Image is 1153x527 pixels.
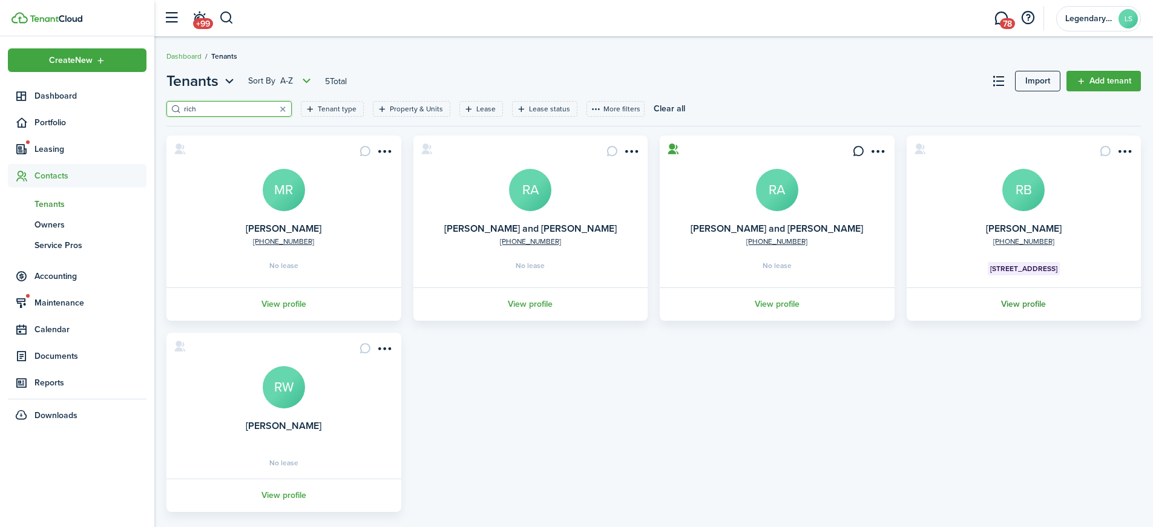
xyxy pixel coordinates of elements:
button: Clear search [274,100,291,117]
span: Tenants [166,70,218,92]
filter-tag: Open filter [459,101,503,117]
span: Legendary Sales Inc [1065,15,1114,23]
filter-tag-label: Property & Units [390,103,443,114]
span: No lease [763,262,792,269]
span: Leasing [34,143,146,155]
button: Open menu [621,145,640,162]
button: Open menu [8,48,146,72]
a: Notifications [188,3,211,34]
a: [PERSON_NAME] [246,221,321,235]
a: MR [263,169,305,211]
span: Dashboard [34,90,146,102]
a: [PHONE_NUMBER] [253,236,314,247]
button: Search [219,8,234,28]
a: Messaging [990,3,1013,34]
span: Contacts [34,169,146,182]
a: [PERSON_NAME] and [PERSON_NAME] [444,221,617,235]
a: [PERSON_NAME] [246,419,321,433]
a: Dashboard [166,51,202,62]
a: View profile [658,287,896,321]
span: Maintenance [34,296,146,309]
button: Open menu [1114,145,1134,162]
a: [PHONE_NUMBER] [993,236,1054,247]
a: Tenants [8,194,146,214]
span: Sort by [248,75,280,87]
button: Open menu [166,70,237,92]
a: Owners [8,214,146,235]
filter-tag-label: Lease status [529,103,570,114]
span: Create New [49,56,93,65]
span: 78 [1000,18,1015,29]
span: +99 [193,18,213,29]
a: Dashboard [8,84,146,108]
button: Open menu [868,145,887,162]
a: Reports [8,371,146,394]
filter-tag: Open filter [512,101,577,117]
button: Open resource center [1017,8,1038,28]
avatar-text: LS [1119,9,1138,28]
span: Calendar [34,323,146,336]
a: View profile [165,479,403,512]
button: Open menu [375,145,394,162]
filter-tag-label: Tenant type [318,103,356,114]
button: Open sidebar [160,7,183,30]
span: Downloads [34,409,77,422]
a: [PERSON_NAME] and [PERSON_NAME] [691,221,863,235]
a: RB [1002,169,1045,211]
span: No lease [269,262,298,269]
span: Portfolio [34,116,146,129]
a: [PERSON_NAME] [986,221,1062,235]
input: Search here... [181,103,287,115]
a: Add tenant [1066,71,1141,91]
a: Service Pros [8,235,146,255]
span: [STREET_ADDRESS] [990,263,1057,274]
button: Clear all [654,101,685,117]
span: Accounting [34,270,146,283]
a: View profile [412,287,650,321]
span: Owners [34,218,146,231]
a: RW [263,366,305,408]
button: Open menu [248,74,314,88]
span: Reports [34,376,146,389]
a: [PHONE_NUMBER] [500,236,561,247]
a: RA [509,169,551,211]
button: Open menu [375,342,394,359]
filter-tag: Open filter [373,101,450,117]
filter-tag: Open filter [301,101,364,117]
span: Service Pros [34,239,146,252]
a: Import [1015,71,1060,91]
span: A-Z [280,75,293,87]
span: Tenants [211,51,237,62]
button: Tenants [166,70,237,92]
button: More filters [586,101,645,117]
a: [PHONE_NUMBER] [746,236,807,247]
filter-tag-label: Lease [476,103,496,114]
a: RA [756,169,798,211]
header-page-total: 5 Total [325,75,347,88]
span: No lease [269,459,298,466]
img: TenantCloud [11,12,28,24]
span: Documents [34,350,146,362]
img: TenantCloud [30,15,82,22]
a: View profile [165,287,403,321]
a: View profile [905,287,1143,321]
span: Tenants [34,198,146,211]
button: Sort byA-Z [248,74,314,88]
span: No lease [516,262,545,269]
